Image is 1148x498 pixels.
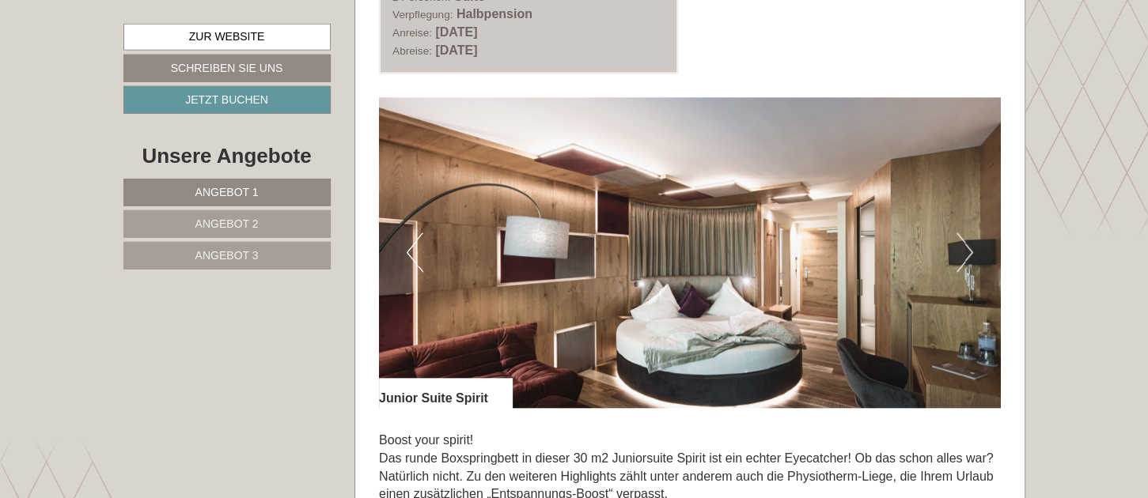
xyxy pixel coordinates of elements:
[435,26,477,40] b: [DATE]
[123,55,331,82] a: Schreiben Sie uns
[392,46,432,58] small: Abreise:
[195,186,259,198] span: Angebot 1
[379,98,1001,409] img: image
[457,8,532,21] b: Halbpension
[195,217,259,230] span: Angebot 2
[123,141,331,171] div: Unsere Angebote
[435,44,477,58] b: [DATE]
[123,24,331,51] a: Zur Website
[123,86,331,114] a: Jetzt buchen
[379,379,512,409] div: Junior Suite Spirit
[957,233,973,273] button: Next
[407,233,423,273] button: Previous
[392,9,453,21] small: Verpflegung:
[195,249,259,262] span: Angebot 3
[392,28,432,40] small: Anreise:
